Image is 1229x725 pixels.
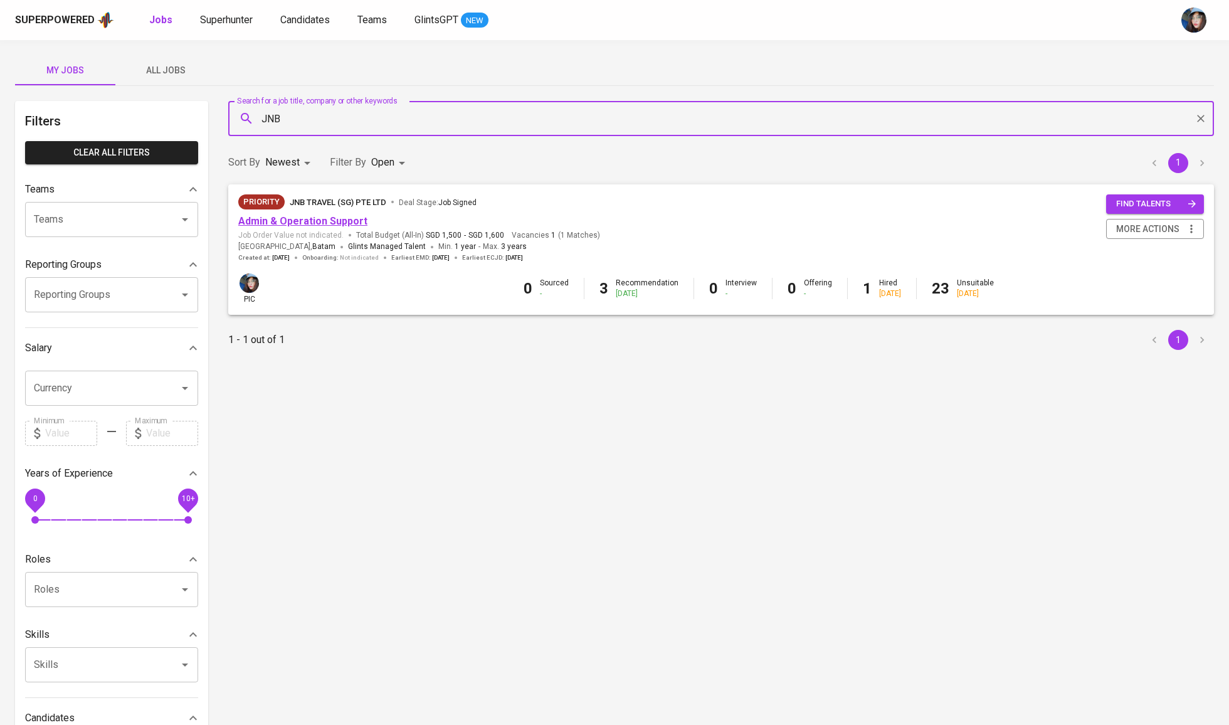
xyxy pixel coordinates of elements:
[340,253,379,262] span: Not indicated
[1181,8,1206,33] img: diazagista@glints.com
[330,155,366,170] p: Filter By
[25,336,198,361] div: Salary
[371,151,409,174] div: Open
[804,278,832,299] div: Offering
[464,230,466,241] span: -
[1106,219,1204,240] button: more actions
[33,494,37,502] span: 0
[25,622,198,647] div: Skills
[238,194,285,209] div: Client Priority
[25,111,198,131] h6: Filters
[357,14,387,26] span: Teams
[149,14,172,26] b: Jobs
[356,230,504,241] span: Total Budget (All-In)
[483,242,527,251] span: Max.
[540,288,569,299] div: -
[414,14,458,26] span: GlintsGPT
[265,151,315,174] div: Newest
[1116,221,1179,237] span: more actions
[149,13,175,28] a: Jobs
[540,278,569,299] div: Sourced
[357,13,389,28] a: Teams
[146,421,198,446] input: Value
[228,155,260,170] p: Sort By
[1106,194,1204,214] button: find talents
[616,278,678,299] div: Recommendation
[725,278,757,299] div: Interview
[15,11,114,29] a: Superpoweredapp logo
[238,215,367,227] a: Admin & Operation Support
[957,278,994,299] div: Unsuitable
[426,230,462,241] span: SGD 1,500
[1192,110,1210,127] button: Clear
[238,253,290,262] span: Created at :
[788,280,796,297] b: 0
[265,155,300,170] p: Newest
[302,253,379,262] span: Onboarding :
[238,241,335,253] span: [GEOGRAPHIC_DATA] ,
[371,156,394,168] span: Open
[25,627,50,642] p: Skills
[957,288,994,299] div: [DATE]
[238,230,344,241] span: Job Order Value not indicated.
[312,241,335,253] span: Batam
[35,145,188,161] span: Clear All filters
[599,280,608,297] b: 3
[280,14,330,26] span: Candidates
[432,253,450,262] span: [DATE]
[25,252,198,277] div: Reporting Groups
[25,466,113,481] p: Years of Experience
[391,253,450,262] span: Earliest EMD :
[238,196,285,208] span: Priority
[123,63,208,78] span: All Jobs
[461,14,488,27] span: NEW
[1168,330,1188,350] button: page 1
[200,13,255,28] a: Superhunter
[468,230,504,241] span: SGD 1,600
[25,141,198,164] button: Clear All filters
[438,242,476,251] span: Min.
[25,461,198,486] div: Years of Experience
[181,494,194,502] span: 10+
[438,198,477,207] span: Job Signed
[879,288,901,299] div: [DATE]
[272,253,290,262] span: [DATE]
[478,241,480,253] span: -
[25,341,52,356] p: Salary
[399,198,477,207] span: Deal Stage :
[348,242,426,251] span: Glints Managed Talent
[879,278,901,299] div: Hired
[290,198,386,207] span: JNB Travel (SG) Pte Ltd
[176,211,194,228] button: Open
[1116,197,1196,211] span: find talents
[45,421,97,446] input: Value
[238,272,260,305] div: pic
[176,656,194,674] button: Open
[1142,330,1214,350] nav: pagination navigation
[725,288,757,299] div: -
[200,14,253,26] span: Superhunter
[25,257,102,272] p: Reporting Groups
[25,552,51,567] p: Roles
[25,547,198,572] div: Roles
[501,242,527,251] span: 3 years
[25,182,55,197] p: Teams
[512,230,600,241] span: Vacancies ( 1 Matches )
[240,273,259,293] img: diazagista@glints.com
[1142,153,1214,173] nav: pagination navigation
[176,581,194,598] button: Open
[549,230,556,241] span: 1
[455,242,476,251] span: 1 year
[15,13,95,28] div: Superpowered
[414,13,488,28] a: GlintsGPT NEW
[505,253,523,262] span: [DATE]
[1168,153,1188,173] button: page 1
[228,332,285,347] p: 1 - 1 out of 1
[524,280,532,297] b: 0
[932,280,949,297] b: 23
[804,288,832,299] div: -
[280,13,332,28] a: Candidates
[97,11,114,29] img: app logo
[462,253,523,262] span: Earliest ECJD :
[616,288,678,299] div: [DATE]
